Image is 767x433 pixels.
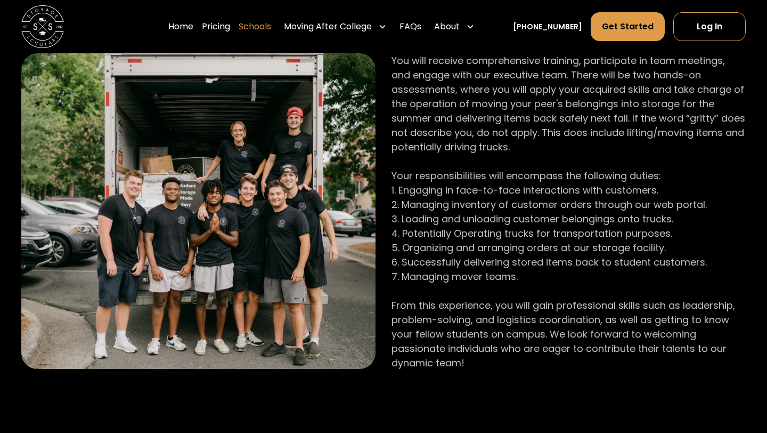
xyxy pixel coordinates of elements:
[673,12,746,41] a: Log In
[21,5,64,48] a: home
[399,12,421,42] a: FAQs
[513,21,582,33] a: [PHONE_NUMBER]
[284,20,372,33] div: Moving After College
[21,5,64,48] img: Storage Scholars main logo
[391,53,746,370] p: You will receive comprehensive training, participate in team meetings, and engage with our execut...
[591,12,665,41] a: Get Started
[434,20,460,33] div: About
[239,12,271,42] a: Schools
[280,12,391,42] div: Moving After College
[430,12,479,42] div: About
[168,12,193,42] a: Home
[202,12,230,42] a: Pricing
